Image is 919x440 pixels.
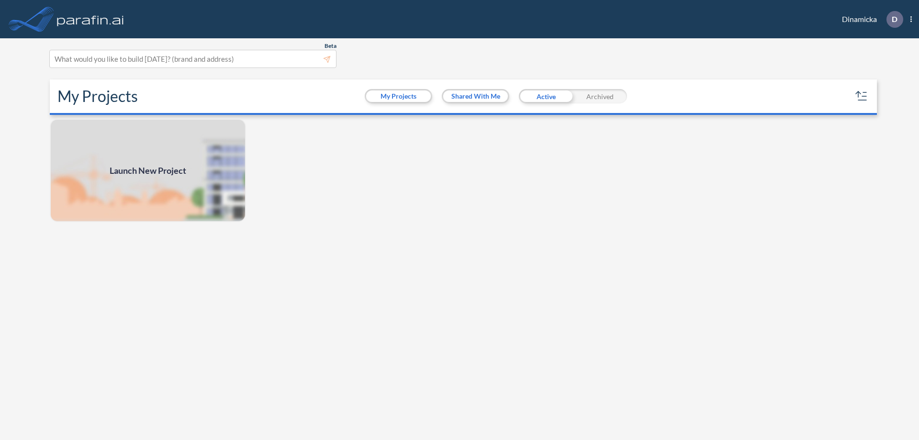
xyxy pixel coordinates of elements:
[50,119,246,222] img: add
[892,15,897,23] p: D
[519,89,573,103] div: Active
[854,89,869,104] button: sort
[443,90,508,102] button: Shared With Me
[325,42,336,50] span: Beta
[573,89,627,103] div: Archived
[50,119,246,222] a: Launch New Project
[828,11,912,28] div: Dinamicka
[110,164,186,177] span: Launch New Project
[57,87,138,105] h2: My Projects
[366,90,431,102] button: My Projects
[55,10,126,29] img: logo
